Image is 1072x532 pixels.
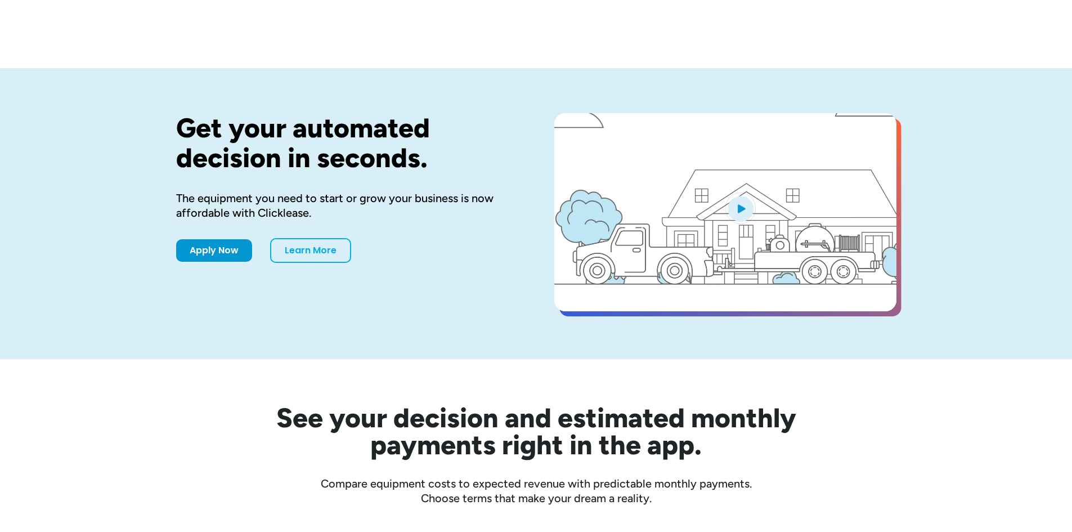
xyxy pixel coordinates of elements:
a: Apply Now [176,239,252,262]
h2: See your decision and estimated monthly payments right in the app. [221,404,851,458]
a: open lightbox [554,113,896,311]
h1: Get your automated decision in seconds. [176,113,518,173]
a: Learn More [270,238,351,263]
div: The equipment you need to start or grow your business is now affordable with Clicklease. [176,191,518,220]
img: Blue play button logo on a light blue circular background [725,193,756,224]
div: Compare equipment costs to expected revenue with predictable monthly payments. Choose terms that ... [176,476,896,506]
